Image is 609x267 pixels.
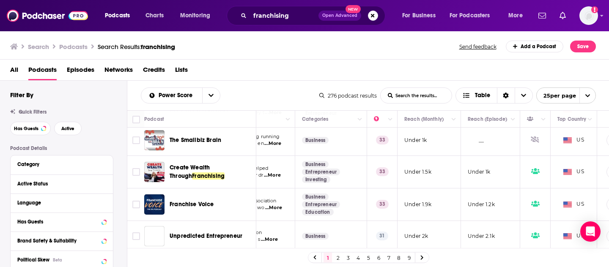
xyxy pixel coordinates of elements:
a: The Smallbiz Brain [170,136,221,144]
button: Column Actions [508,114,518,125]
p: Under 2.1k [468,232,495,240]
div: Search podcasts, credits, & more... [235,6,393,25]
span: Political Skew [17,257,49,263]
button: Column Actions [449,114,459,125]
a: Podcasts [28,63,57,80]
button: open menu [502,9,533,22]
button: open menu [174,9,221,22]
span: ...More [265,204,282,211]
span: ...More [264,140,281,147]
span: US [563,136,584,144]
span: Quick Filters [19,109,47,115]
a: 3 [344,253,352,263]
span: New [346,5,361,13]
div: Top Country [557,114,586,124]
div: Reach (Episode) [468,114,507,124]
div: Has Guests [17,219,99,225]
a: 8 [395,253,403,263]
span: The Smallbiz Brain [170,136,221,144]
button: open menu [202,88,220,103]
a: Lists [175,63,188,80]
p: Under 1.9k [404,201,431,208]
button: Has Guests [10,122,51,135]
a: Business [302,161,329,168]
div: Active Status [17,181,101,187]
a: Entrepreneur [302,201,340,208]
a: 5 [364,253,373,263]
div: Has Guests [527,114,539,124]
button: Column Actions [385,114,395,125]
span: For Business [402,10,436,22]
h3: Podcasts [59,43,88,51]
span: 25 per page [537,89,576,102]
a: Create Wealth ThroughFranchising [170,163,253,180]
span: Toggle select row [132,168,140,176]
div: Language [17,200,101,206]
button: Category [17,159,106,169]
span: Monitoring [180,10,210,22]
img: Podchaser - Follow, Share and Rate Podcasts [7,8,88,24]
button: Active Status [17,178,106,189]
button: Send feedback [457,43,499,50]
a: Investing [302,176,330,183]
a: Unpredicted Entrepreneur [144,226,165,246]
span: Toggle select row [132,201,140,208]
span: ...More [264,172,281,179]
button: Column Actions [538,114,549,125]
button: open menu [536,87,596,104]
button: Open AdvancedNew [318,11,361,21]
p: Under 1k [404,136,427,144]
span: All [10,63,18,80]
a: 9 [405,253,413,263]
span: Active [61,126,74,131]
div: Beta [53,257,62,263]
a: Add a Podcast [506,41,564,52]
div: Sort Direction [497,88,515,103]
p: Under 1.5k [404,168,431,175]
a: Episodes [67,63,94,80]
p: 31 [376,232,388,240]
a: Franchise Voice [170,200,214,209]
button: Column Actions [355,114,365,125]
div: Search Results: [98,43,175,51]
div: Categories [302,114,328,124]
a: 4 [354,253,362,263]
span: Toggle select row [132,136,140,144]
h3: Search [28,43,49,51]
div: Category [17,161,101,167]
span: Open Advanced [322,14,357,18]
span: Power Score [159,93,195,98]
p: Podcast Details [10,145,113,151]
span: Unpredicted Entrepreneur [170,232,242,240]
a: Unpredicted Entrepreneur [170,232,242,240]
button: open menu [141,93,202,98]
span: Networks [104,63,133,80]
button: open menu [444,9,502,22]
button: Language [17,197,106,208]
img: Create Wealth Through Franchising [144,162,165,182]
button: Column Actions [283,114,293,125]
a: 1 [324,253,332,263]
button: open menu [99,9,141,22]
p: 33 [376,167,389,176]
a: Credits [143,63,165,80]
h2: Choose List sort [141,87,220,104]
img: The Smallbiz Brain [144,130,165,150]
a: Education [302,209,334,215]
p: Under 1k [468,168,490,175]
a: Business [302,233,329,240]
p: __ [468,136,484,144]
img: Franchise Voice [144,194,165,215]
span: More [508,10,523,22]
div: Open Intercom Messenger [580,221,601,242]
span: US [563,232,584,240]
a: Brand Safety & Suitability [17,235,106,246]
span: Toggle select row [132,232,140,240]
a: 2 [334,253,342,263]
button: Choose View [455,87,533,104]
